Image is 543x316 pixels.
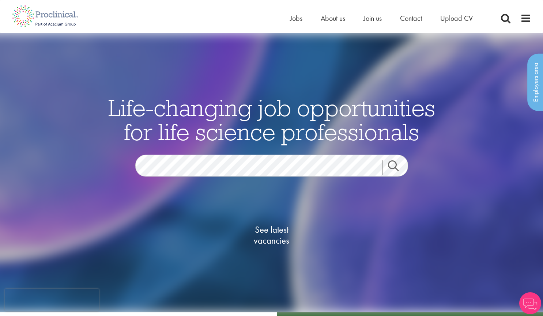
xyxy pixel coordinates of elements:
a: Contact [400,14,422,23]
a: About us [321,14,345,23]
img: Chatbot [519,292,541,314]
a: See latestvacancies [235,195,308,275]
a: Upload CV [440,14,473,23]
span: Life-changing job opportunities for life science professionals [108,93,435,146]
a: Jobs [290,14,302,23]
span: See latest vacancies [235,224,308,246]
a: Job search submit button [382,160,414,175]
a: Join us [363,14,382,23]
iframe: reCAPTCHA [5,289,99,311]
